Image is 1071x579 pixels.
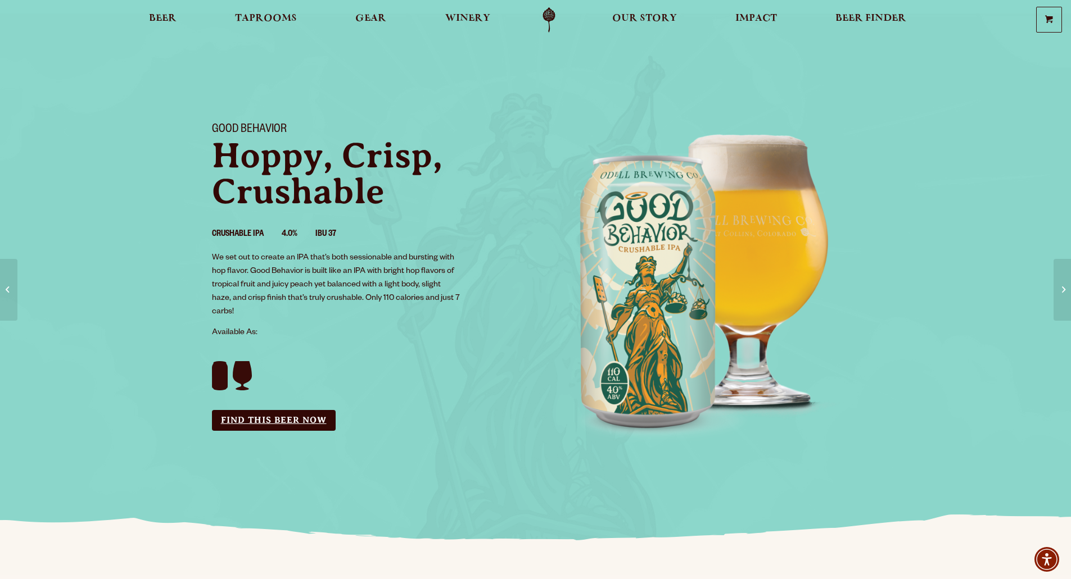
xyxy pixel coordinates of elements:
span: Impact [735,14,777,23]
span: Beer Finder [835,14,906,23]
span: Our Story [612,14,677,23]
a: Impact [728,7,784,33]
a: Winery [438,7,498,33]
div: Accessibility Menu [1034,547,1059,572]
span: Gear [355,14,386,23]
a: Gear [348,7,394,33]
p: We set out to create an IPA that’s both sessionable and bursting with hop flavor. Good Behavior i... [212,252,460,319]
a: Beer Finder [828,7,914,33]
a: Taprooms [228,7,304,33]
h1: Good Behavior [212,123,522,138]
a: Find this Beer Now [212,410,336,431]
span: Taprooms [235,14,297,23]
p: Hoppy, Crisp, Crushable [212,138,522,209]
li: 4.0% [282,227,315,242]
span: Beer [149,14,177,23]
li: Crushable IPA [212,227,282,242]
img: Image of can and pour [536,110,873,446]
p: Available As: [212,326,522,340]
a: Beer [142,7,184,33]
a: Odell Home [528,7,570,33]
a: Our Story [605,7,684,33]
span: Winery [445,14,490,23]
li: IBU 37 [315,227,354,242]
